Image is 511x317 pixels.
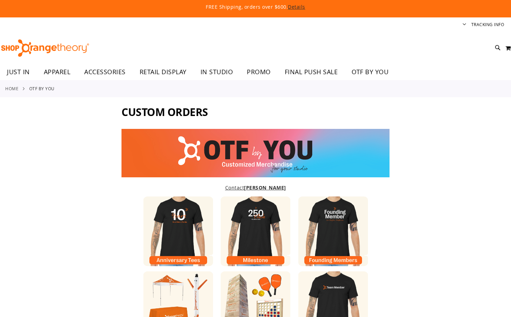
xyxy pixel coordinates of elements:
[121,106,390,122] h1: Custom Orders
[84,64,126,80] span: ACCESSORIES
[133,64,194,80] a: RETAIL DISPLAY
[121,129,390,177] img: OTF Custom Orders
[240,64,278,80] a: PROMO
[47,3,464,10] p: FREE Shipping, orders over $600.
[352,64,388,80] span: OTF BY YOU
[143,196,213,266] img: Anniversary Tile
[5,85,18,92] a: Home
[471,22,504,28] a: Tracking Info
[247,64,271,80] span: PROMO
[44,64,71,80] span: APPAREL
[244,184,286,191] b: [PERSON_NAME]
[225,184,286,191] a: Contact[PERSON_NAME]
[201,64,233,80] span: IN STUDIO
[7,64,30,80] span: JUST IN
[288,3,305,10] a: Details
[77,64,133,80] a: ACCESSORIES
[140,64,187,80] span: RETAIL DISPLAY
[345,64,395,80] a: OTF BY YOU
[221,196,290,266] img: Milestone Tile
[37,64,78,80] a: APPAREL
[29,85,55,92] strong: OTF By You
[278,64,345,80] a: FINAL PUSH SALE
[285,64,338,80] span: FINAL PUSH SALE
[298,196,368,266] img: Founding Member Tile
[194,64,240,80] a: IN STUDIO
[463,22,466,28] button: Account menu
